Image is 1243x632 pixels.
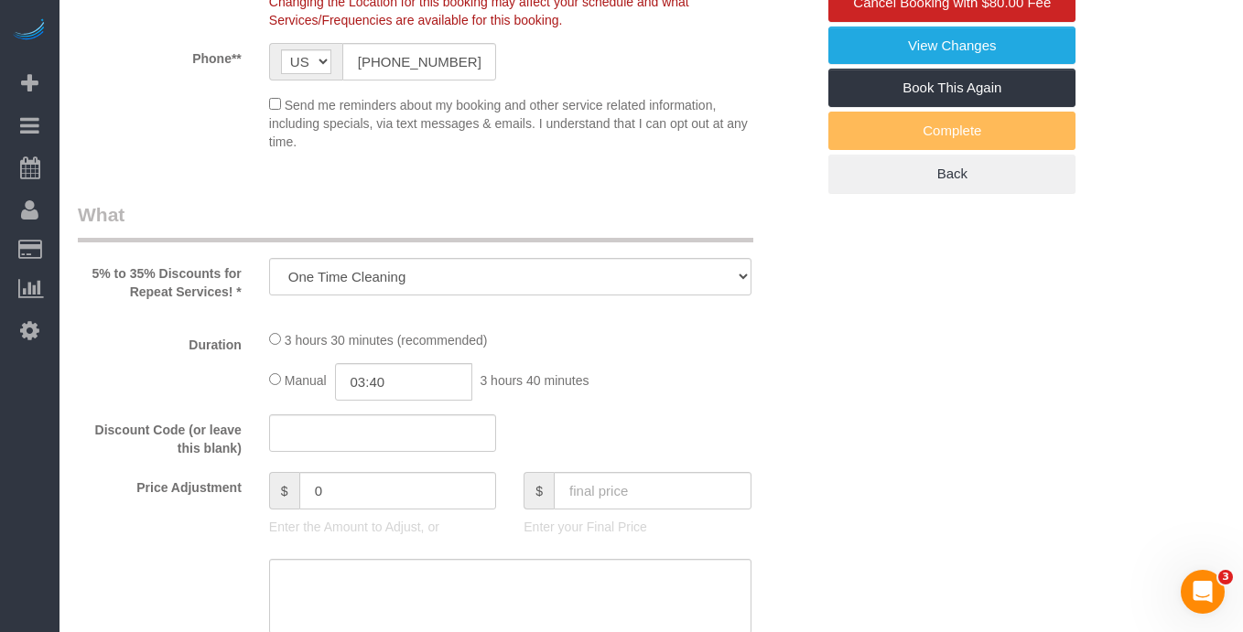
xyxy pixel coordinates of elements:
[64,258,255,301] label: 5% to 35% Discounts for Repeat Services! *
[78,201,753,242] legend: What
[554,472,751,509] input: final price
[1181,570,1225,614] iframe: Intercom live chat
[524,472,554,509] span: $
[269,518,496,536] p: Enter the Amount to Adjust, or
[480,373,589,388] span: 3 hours 40 minutes
[64,414,255,457] label: Discount Code (or leave this blank)
[1218,570,1233,584] span: 3
[269,472,299,509] span: $
[828,155,1075,193] a: Back
[285,373,327,388] span: Manual
[524,518,751,536] p: Enter your Final Price
[64,472,255,497] label: Price Adjustment
[828,27,1075,65] a: View Changes
[828,69,1075,107] a: Book This Again
[11,18,48,44] img: Automaid Logo
[269,98,748,149] span: Send me reminders about my booking and other service related information, including specials, via...
[64,329,255,354] label: Duration
[285,333,488,348] span: 3 hours 30 minutes (recommended)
